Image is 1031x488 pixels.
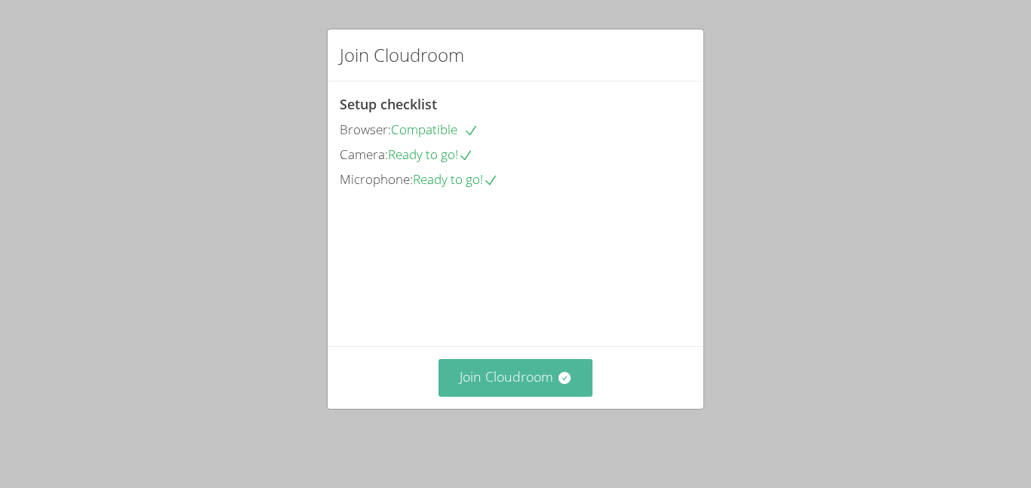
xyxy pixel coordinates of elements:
button: Join Cloudroom [439,359,593,396]
h2: Join Cloudroom [340,41,464,69]
span: Microphone: [340,170,413,188]
span: Setup checklist [340,95,437,113]
span: Ready to go! [388,146,473,163]
span: Browser: [340,121,391,138]
span: Ready to go! [413,170,498,188]
span: Camera: [340,146,388,163]
span: Compatible [391,121,479,138]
